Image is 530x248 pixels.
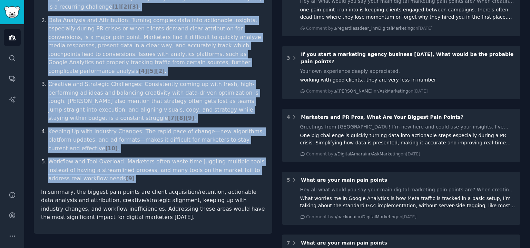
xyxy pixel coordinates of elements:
[300,132,516,146] div: One big challenge is quickly turning data into actionable steps especially during a PR crisis. Si...
[301,240,387,246] span: What are your main pain points
[48,16,265,76] p: Data Analysis and Attribution: Turning complex data into actionable insights, especially during P...
[300,6,516,21] div: one pain point i run into is keeping clients engaged between campaigns. there's often dead time w...
[306,26,433,32] div: Comment by in on [DATE]
[126,175,135,182] span: [ 9 ]
[287,114,290,121] div: 4
[105,145,118,152] span: [ 10 ]
[112,3,121,10] span: [ 1 ]
[4,6,20,18] img: GummySearch logo
[168,115,177,121] span: [ 7 ]
[300,123,516,131] div: Greetings from [GEOGRAPHIC_DATA]! I’m new here and could use your insights. I’ve been in media mo...
[287,55,290,62] div: 3
[186,115,194,121] span: [ 9 ]
[41,188,265,222] p: In summary, the biggest pain points are client acquisition/retention, actionable data analysis an...
[121,3,130,10] span: [ 2 ]
[376,89,408,94] span: r/AskMarketing
[300,76,516,84] div: working with good clients.. they are very less in number
[375,26,413,31] span: r/DigitalMarketing
[300,195,516,209] div: What worries me in Google Analytics is how Meta traffic is tracked in a basic setup, I’m talking ...
[306,88,428,95] div: Comment by in on [DATE]
[48,80,265,123] p: Creative and Strategic Challenges: Consistently coming up with fresh, high-performing ad ideas an...
[333,214,355,219] span: u/backona
[306,151,420,158] div: Comment by in on [DATE]
[156,68,165,74] span: [ 2 ]
[147,68,156,74] span: [ 5 ]
[333,26,371,31] span: u/regardlessdear_
[301,51,513,64] span: If you start a marketing agency business [DATE], What would be the probable pain points?
[333,89,373,94] span: u/[PERSON_NAME]
[300,186,516,193] div: Hey all what would you say your main digital marketing pain points are? When creating ads or gett...
[300,68,516,75] div: Your own experience deeply appreciated.
[130,3,138,10] span: [ 3 ]
[301,177,387,183] span: What are your main pain points
[177,115,185,121] span: [ 8 ]
[287,239,290,247] div: 7
[287,177,290,184] div: 5
[48,127,265,153] p: Keeping Up with Industry Changes: The rapid pace of change—new algorithms, platform updates, and ...
[306,214,416,220] div: Comment by in on [DATE]
[138,68,147,74] span: [ 4 ]
[359,214,397,219] span: r/DigitalMarketing
[369,152,401,156] span: r/AskMarketing
[333,152,365,156] span: u/DigitalAmara
[301,114,463,120] span: Marketers and PR Pros, What Are Your Biggest Pain Points?
[48,158,265,183] p: Workflow and Tool Overload: Marketers often waste time juggling multiple tools instead of having ...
